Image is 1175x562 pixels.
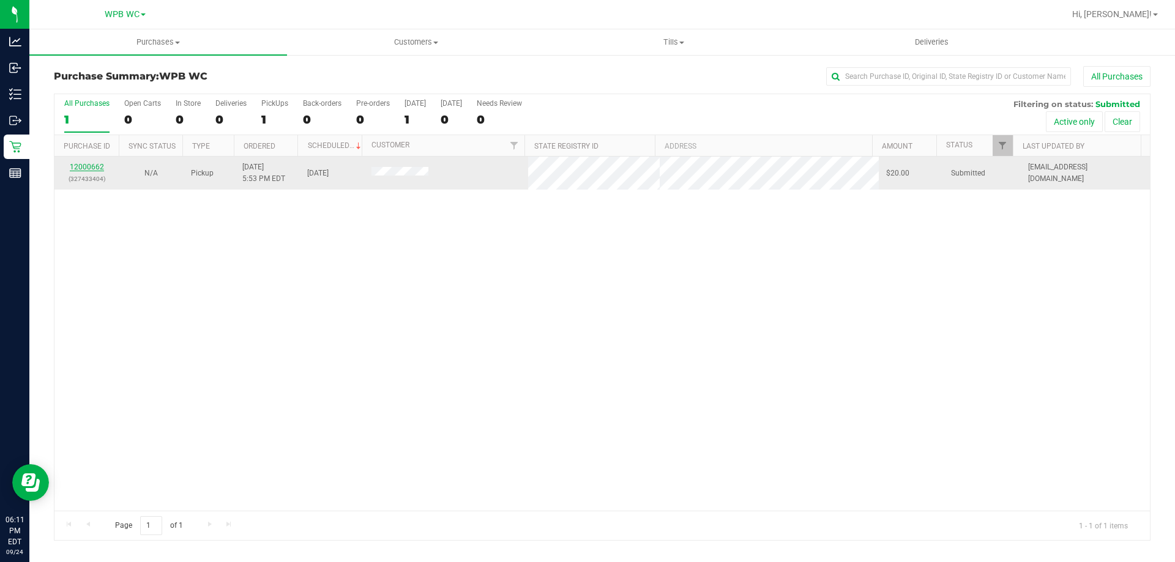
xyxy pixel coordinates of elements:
div: Needs Review [477,99,522,108]
button: All Purchases [1083,66,1151,87]
span: Pickup [191,168,214,179]
span: Deliveries [898,37,965,48]
div: 0 [441,113,462,127]
div: Open Carts [124,99,161,108]
a: 12000662 [70,163,104,171]
a: Customer [371,141,409,149]
a: Filter [504,135,524,156]
th: Address [655,135,872,157]
inline-svg: Analytics [9,35,21,48]
button: Active only [1046,111,1103,132]
div: 1 [64,113,110,127]
div: 0 [303,113,341,127]
div: 0 [176,113,201,127]
span: Purchases [29,37,287,48]
a: Filter [993,135,1013,156]
div: 1 [261,113,288,127]
div: 1 [405,113,426,127]
a: State Registry ID [534,142,599,150]
span: WPB WC [159,70,207,82]
div: 0 [124,113,161,127]
iframe: Resource center [12,464,49,501]
a: Purchase ID [64,142,110,150]
a: Status [946,141,972,149]
div: [DATE] [405,99,426,108]
span: [DATE] [307,168,329,179]
span: Page of 1 [105,516,193,535]
div: 0 [215,113,247,127]
span: Filtering on status: [1013,99,1093,109]
p: 09/24 [6,547,24,556]
h3: Purchase Summary: [54,71,419,82]
a: Type [192,142,210,150]
span: [DATE] 5:53 PM EDT [242,161,285,185]
inline-svg: Inbound [9,62,21,74]
a: Purchases [29,29,287,55]
p: (327433404) [62,173,111,185]
span: 1 - 1 of 1 items [1069,516,1138,534]
a: Tills [545,29,802,55]
a: Deliveries [803,29,1061,55]
inline-svg: Retail [9,141,21,153]
span: Submitted [1095,99,1140,109]
a: Ordered [244,142,275,150]
span: Customers [288,37,544,48]
inline-svg: Outbound [9,114,21,127]
div: 0 [477,113,522,127]
span: [EMAIL_ADDRESS][DOMAIN_NAME] [1028,161,1143,185]
div: Deliveries [215,99,247,108]
p: 06:11 PM EDT [6,514,24,547]
input: Search Purchase ID, Original ID, State Registry ID or Customer Name... [826,67,1071,86]
a: Scheduled [308,141,364,150]
div: All Purchases [64,99,110,108]
a: Last Updated By [1023,142,1084,150]
button: Clear [1105,111,1140,132]
div: 0 [356,113,390,127]
a: Sync Status [129,142,176,150]
div: Pre-orders [356,99,390,108]
span: WPB WC [105,9,140,20]
span: Hi, [PERSON_NAME]! [1072,9,1152,19]
a: Customers [287,29,545,55]
input: 1 [140,516,162,535]
span: Submitted [951,168,985,179]
div: Back-orders [303,99,341,108]
div: [DATE] [441,99,462,108]
a: Amount [882,142,912,150]
inline-svg: Reports [9,167,21,179]
div: PickUps [261,99,288,108]
span: Not Applicable [144,169,158,177]
span: Tills [545,37,802,48]
button: N/A [144,168,158,179]
inline-svg: Inventory [9,88,21,100]
div: In Store [176,99,201,108]
span: $20.00 [886,168,909,179]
